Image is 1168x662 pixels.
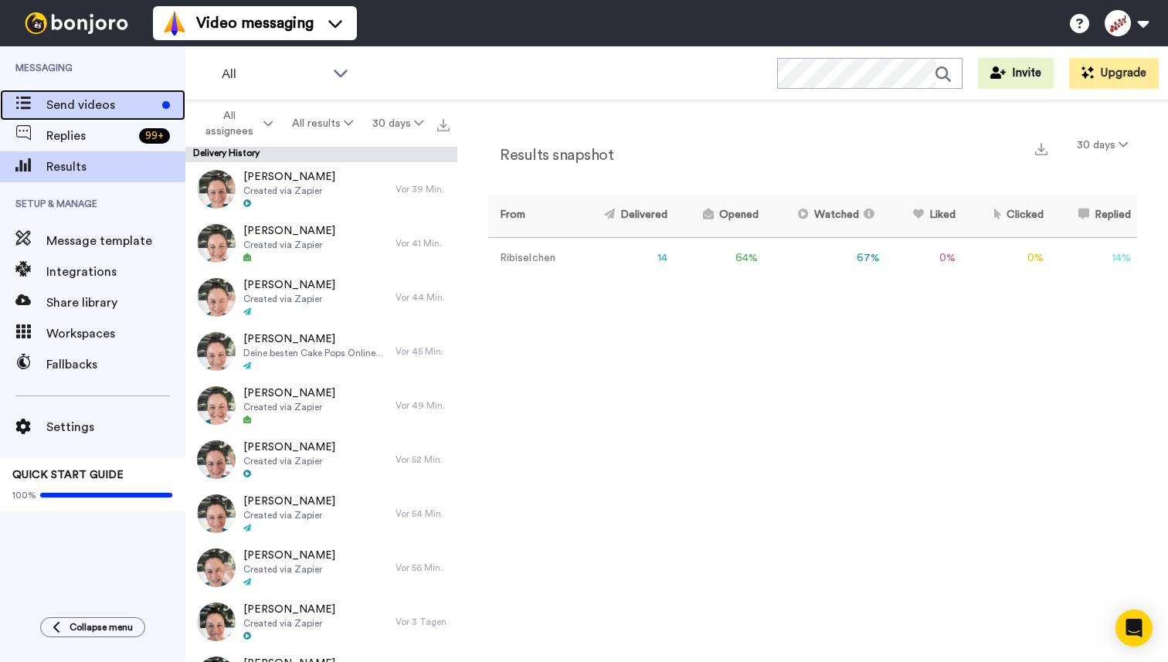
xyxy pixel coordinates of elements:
div: Delivery History [185,147,457,162]
span: Created via Zapier [243,293,335,305]
span: [PERSON_NAME] [243,331,388,347]
div: Open Intercom Messenger [1115,609,1153,647]
span: Video messaging [196,12,314,34]
h2: Results snapshot [488,147,613,164]
a: [PERSON_NAME]Created via ZapierVor 3 Tagen [185,595,457,649]
span: [PERSON_NAME] [243,440,335,455]
span: Results [46,158,185,176]
th: Liked [886,195,962,237]
span: Message template [46,232,185,250]
a: [PERSON_NAME]Created via ZapierVor 54 Min. [185,487,457,541]
span: Collapse menu [70,621,133,633]
td: 14 % [1050,237,1137,280]
button: Export a summary of each team member’s results that match this filter now. [1030,137,1052,159]
img: export.svg [437,119,450,131]
button: Invite [978,58,1054,89]
button: Upgrade [1069,58,1159,89]
span: Created via Zapier [243,617,335,630]
span: Send videos [46,96,156,114]
td: Ribiselchen [488,237,574,280]
span: All [222,65,325,83]
span: Created via Zapier [243,401,335,413]
img: aae0f44e-05fb-4539-88ca-754a7ac67731-thumb.jpg [197,440,236,479]
span: Created via Zapier [243,563,335,575]
div: Vor 41 Min. [396,237,450,250]
th: From [488,195,574,237]
button: 30 days [362,110,433,137]
img: 7c03af48-74f1-4718-92f1-d40276fd57fe-thumb.jpg [197,170,236,209]
span: [PERSON_NAME] [243,602,335,617]
span: [PERSON_NAME] [243,223,335,239]
button: Export all results that match these filters now. [433,112,454,135]
a: [PERSON_NAME]Created via ZapierVor 56 Min. [185,541,457,595]
img: vm-color.svg [162,11,187,36]
td: 0 % [886,237,962,280]
span: All assignees [198,108,260,139]
span: Workspaces [46,324,185,343]
th: Delivered [574,195,674,237]
button: All assignees [188,102,283,145]
a: [PERSON_NAME]Created via ZapierVor 39 Min. [185,162,457,216]
span: [PERSON_NAME] [243,169,335,185]
div: Vor 49 Min. [396,399,450,412]
span: [PERSON_NAME] [243,548,335,563]
a: [PERSON_NAME]Created via ZapierVor 41 Min. [185,216,457,270]
div: Vor 54 Min. [396,508,450,520]
span: Created via Zapier [243,509,335,521]
span: Settings [46,418,185,436]
th: Replied [1050,195,1137,237]
span: Created via Zapier [243,185,335,197]
td: 0 % [962,237,1050,280]
a: [PERSON_NAME]Deine besten Cake Pops OnlinekursVor 45 Min. [185,324,457,379]
td: 14 [574,237,674,280]
span: Deine besten Cake Pops Onlinekurs [243,347,388,359]
div: Vor 56 Min. [396,562,450,574]
span: [PERSON_NAME] [243,277,335,293]
span: Replies [46,127,133,145]
span: Fallbacks [46,355,185,374]
img: bj-logo-header-white.svg [19,12,134,34]
span: Created via Zapier [243,239,335,251]
img: e0c47eeb-6fac-4373-af94-d6bfadd526f1-thumb.jpg [197,386,236,425]
button: All results [283,110,363,137]
img: d005032a-1500-4da8-9d22-094825847461-thumb.jpg [197,224,236,263]
div: Vor 44 Min. [396,291,450,304]
div: Vor 45 Min. [396,345,450,358]
a: [PERSON_NAME]Created via ZapierVor 49 Min. [185,379,457,433]
th: Watched [765,195,886,237]
img: a5a7ada4-b1d9-4dee-933a-964be829f3b6-thumb.jpg [197,548,236,587]
span: Share library [46,294,185,312]
img: b8971018-f7fd-4d28-b499-a5e8016ce1ab-thumb.jpg [197,494,236,533]
span: 100% [12,489,36,501]
img: df5a7611-59de-43f6-8605-c893c60f64e3-thumb.jpg [197,332,236,371]
div: 99 + [139,128,170,144]
span: QUICK START GUIDE [12,470,124,480]
div: Vor 3 Tagen [396,616,450,628]
img: 24288c20-d418-4ffd-a894-56838a023b90-thumb.jpg [197,603,236,641]
a: [PERSON_NAME]Created via ZapierVor 52 Min. [185,433,457,487]
button: 30 days [1068,131,1137,159]
span: Created via Zapier [243,455,335,467]
div: Vor 52 Min. [396,453,450,466]
a: [PERSON_NAME]Created via ZapierVor 44 Min. [185,270,457,324]
span: [PERSON_NAME] [243,385,335,401]
span: [PERSON_NAME] [243,494,335,509]
td: 64 % [674,237,765,280]
th: Opened [674,195,765,237]
th: Clicked [962,195,1050,237]
img: export.svg [1035,143,1047,155]
div: Vor 39 Min. [396,183,450,195]
span: Integrations [46,263,185,281]
img: 6fcffa93-1bc4-41e6-acce-5c5c6c9f17fa-thumb.jpg [197,278,236,317]
td: 67 % [765,237,886,280]
button: Collapse menu [40,617,145,637]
